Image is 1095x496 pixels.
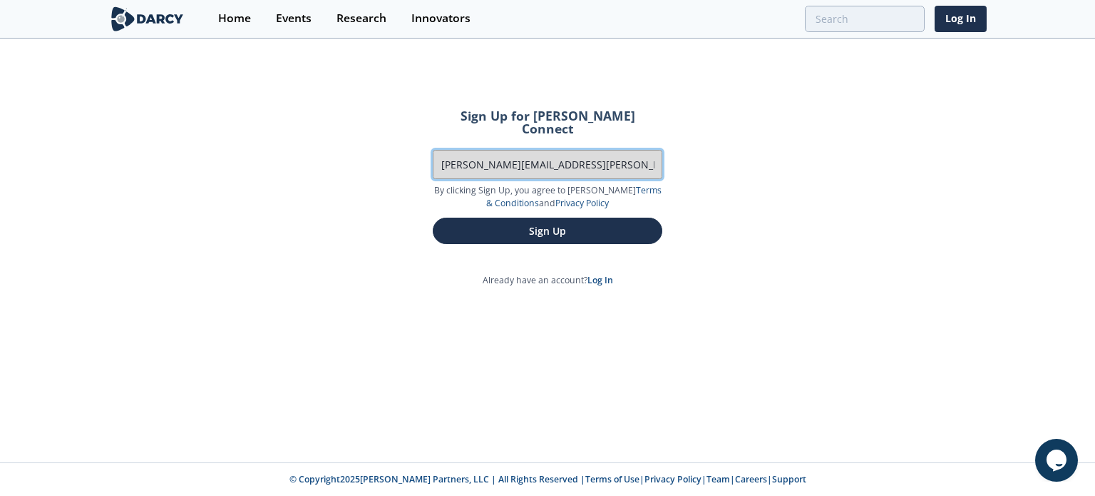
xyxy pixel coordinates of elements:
[433,110,662,135] h2: Sign Up for [PERSON_NAME] Connect
[555,197,609,209] a: Privacy Policy
[935,6,987,32] a: Log In
[735,473,767,485] a: Careers
[1035,439,1081,482] iframe: chat widget
[433,184,662,211] p: By clicking Sign Up, you agree to [PERSON_NAME] and
[336,13,386,24] div: Research
[706,473,730,485] a: Team
[585,473,639,485] a: Terms of Use
[805,6,925,32] input: Advanced Search
[413,274,682,287] p: Already have an account?
[433,218,662,244] button: Sign Up
[218,13,251,24] div: Home
[411,13,471,24] div: Innovators
[587,274,613,286] a: Log In
[433,150,662,179] input: Work Email
[486,184,662,209] a: Terms & Conditions
[644,473,701,485] a: Privacy Policy
[772,473,806,485] a: Support
[276,13,312,24] div: Events
[108,6,186,31] img: logo-wide.svg
[20,473,1075,486] p: © Copyright 2025 [PERSON_NAME] Partners, LLC | All Rights Reserved | | | | |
